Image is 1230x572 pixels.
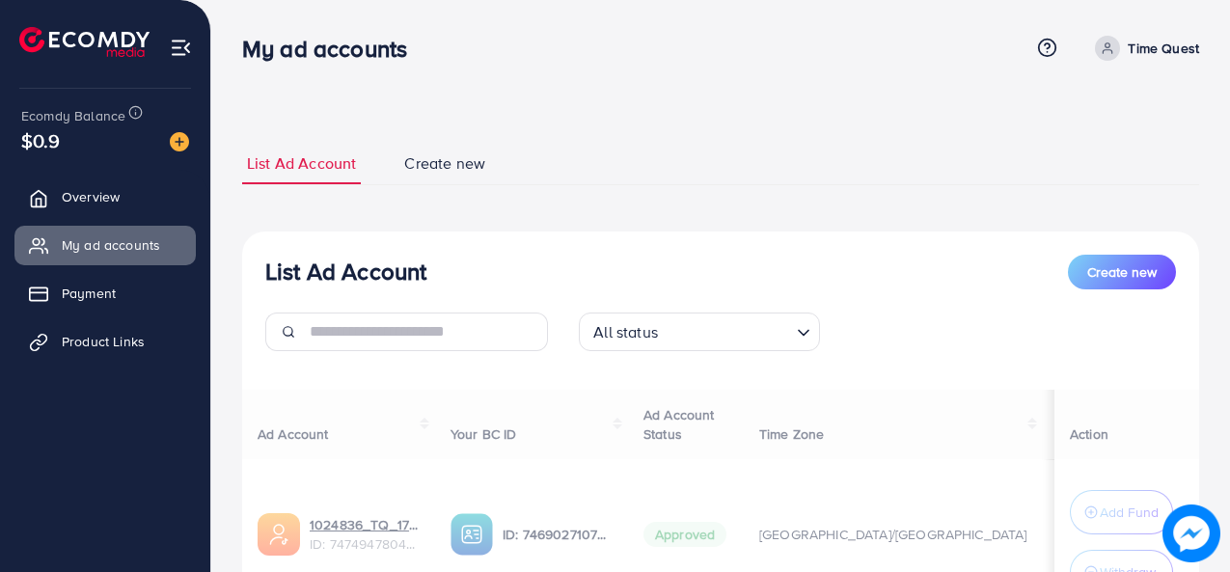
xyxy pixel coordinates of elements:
[265,258,426,286] h3: List Ad Account
[19,27,150,57] img: logo
[579,313,820,351] div: Search for option
[404,152,485,175] span: Create new
[1068,255,1176,289] button: Create new
[62,235,160,255] span: My ad accounts
[14,274,196,313] a: Payment
[21,106,125,125] span: Ecomdy Balance
[62,187,120,206] span: Overview
[170,37,192,59] img: menu
[14,322,196,361] a: Product Links
[242,35,423,63] h3: My ad accounts
[1087,36,1199,61] a: Time Quest
[1087,262,1157,282] span: Create new
[247,152,356,175] span: List Ad Account
[62,332,145,351] span: Product Links
[1162,504,1220,562] img: image
[589,318,662,346] span: All status
[170,132,189,151] img: image
[14,177,196,216] a: Overview
[14,226,196,264] a: My ad accounts
[62,284,116,303] span: Payment
[21,126,61,154] span: $0.9
[664,314,789,346] input: Search for option
[1128,37,1199,60] p: Time Quest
